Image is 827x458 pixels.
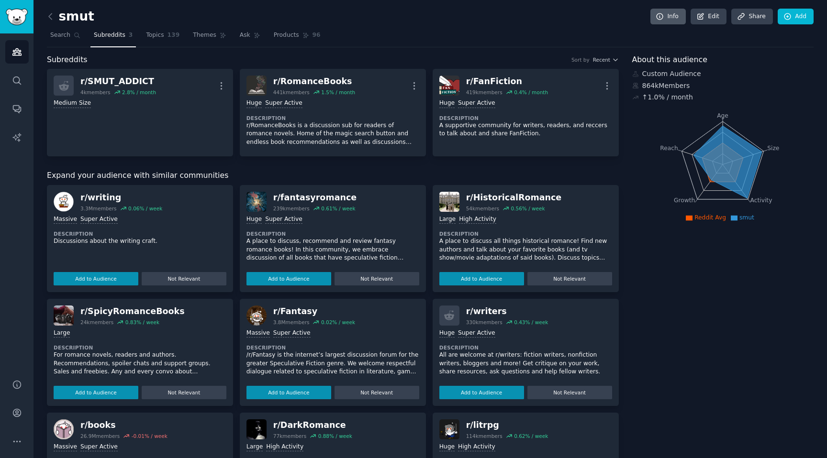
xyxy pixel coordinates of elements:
[54,386,138,399] button: Add to Audience
[439,76,459,96] img: FanFiction
[270,28,324,47] a: Products96
[236,28,264,47] a: Ask
[439,419,459,439] img: litrpg
[54,351,226,376] p: For romance novels, readers and authors. Recommendations, spoiler chats and support groups. Sales...
[47,69,233,156] a: r/SMUT_ADDICT4kmembers2.8% / monthMedium Size
[246,386,331,399] button: Add to Audience
[335,386,419,399] button: Not Relevant
[193,31,216,40] span: Themes
[632,81,814,91] div: 864k Members
[246,351,419,376] p: /r/Fantasy is the internet’s largest discussion forum for the greater Speculative Fiction genre. ...
[54,329,70,338] div: Large
[660,144,678,151] tspan: Reach
[439,351,612,376] p: All are welcome at r/writers: fiction writers, nonfiction writers, bloggers and more! Get critiqu...
[168,31,180,40] span: 139
[132,433,168,439] div: -0.01 % / week
[273,419,352,431] div: r/ DarkRomance
[527,386,612,399] button: Not Relevant
[246,115,419,121] dt: Description
[142,386,226,399] button: Not Relevant
[514,433,548,439] div: 0.62 % / week
[54,230,226,237] dt: Description
[466,76,548,87] div: r/ FanFiction
[273,329,311,338] div: Super Active
[54,192,74,212] img: writing
[514,89,548,96] div: 0.4 % / month
[54,99,91,108] div: Medium Size
[321,89,355,96] div: 1.5 % / month
[265,215,302,224] div: Super Active
[129,31,133,40] span: 3
[466,192,562,204] div: r/ HistoricalRomance
[80,305,185,317] div: r/ SpicyRomanceBooks
[527,272,612,285] button: Not Relevant
[514,319,548,326] div: 0.43 % / week
[246,419,267,439] img: DarkRomance
[466,89,503,96] div: 419k members
[642,92,693,102] div: ↑ 1.0 % / month
[459,215,496,224] div: High Activity
[466,205,499,212] div: 54k members
[466,433,503,439] div: 114k members
[466,319,503,326] div: 330k members
[47,9,94,24] h2: smut
[54,272,138,285] button: Add to Audience
[439,272,524,285] button: Add to Audience
[80,433,120,439] div: 26.9M members
[273,76,355,87] div: r/ RomanceBooks
[466,305,548,317] div: r/ writers
[246,237,419,262] p: A place to discuss, recommend and review fantasy romance books! In this community, we embrace dis...
[80,89,111,96] div: 4k members
[318,433,352,439] div: 0.88 % / week
[246,443,263,452] div: Large
[54,305,74,326] img: SpicyRomanceBooks
[6,9,28,25] img: GummySearch logo
[142,272,226,285] button: Not Relevant
[54,237,226,246] p: Discussions about the writing craft.
[717,112,728,119] tspan: Age
[273,192,357,204] div: r/ fantasyromance
[632,54,707,66] span: About this audience
[54,443,77,452] div: Massive
[439,344,612,351] dt: Description
[767,144,779,151] tspan: Size
[439,99,455,108] div: Huge
[335,272,419,285] button: Not Relevant
[650,9,686,25] a: Info
[246,76,267,96] img: RomanceBooks
[80,192,162,204] div: r/ writing
[246,121,419,147] p: r/RomanceBooks is a discussion sub for readers of romance novels. Home of the magic search button...
[731,9,772,25] a: Share
[190,28,230,47] a: Themes
[593,56,619,63] button: Recent
[593,56,610,63] span: Recent
[458,329,495,338] div: Super Active
[274,31,299,40] span: Products
[90,28,136,47] a: Subreddits3
[80,419,168,431] div: r/ books
[128,205,162,212] div: 0.06 % / week
[273,305,355,317] div: r/ Fantasy
[50,31,70,40] span: Search
[458,99,495,108] div: Super Active
[466,419,548,431] div: r/ litrpg
[439,121,612,138] p: A supportive community for writers, readers, and reccers to talk about and share FanFiction.
[739,214,754,221] span: smut
[458,443,495,452] div: High Activity
[265,99,302,108] div: Super Active
[750,197,772,204] tspan: Activity
[54,419,74,439] img: books
[80,215,118,224] div: Super Active
[246,305,267,326] img: Fantasy
[122,89,156,96] div: 2.8 % / month
[47,28,84,47] a: Search
[273,205,310,212] div: 239k members
[439,115,612,121] dt: Description
[273,89,310,96] div: 441k members
[125,319,159,326] div: 0.83 % / week
[273,433,306,439] div: 77k members
[439,230,612,237] dt: Description
[632,69,814,79] div: Custom Audience
[80,319,113,326] div: 24k members
[246,215,262,224] div: Huge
